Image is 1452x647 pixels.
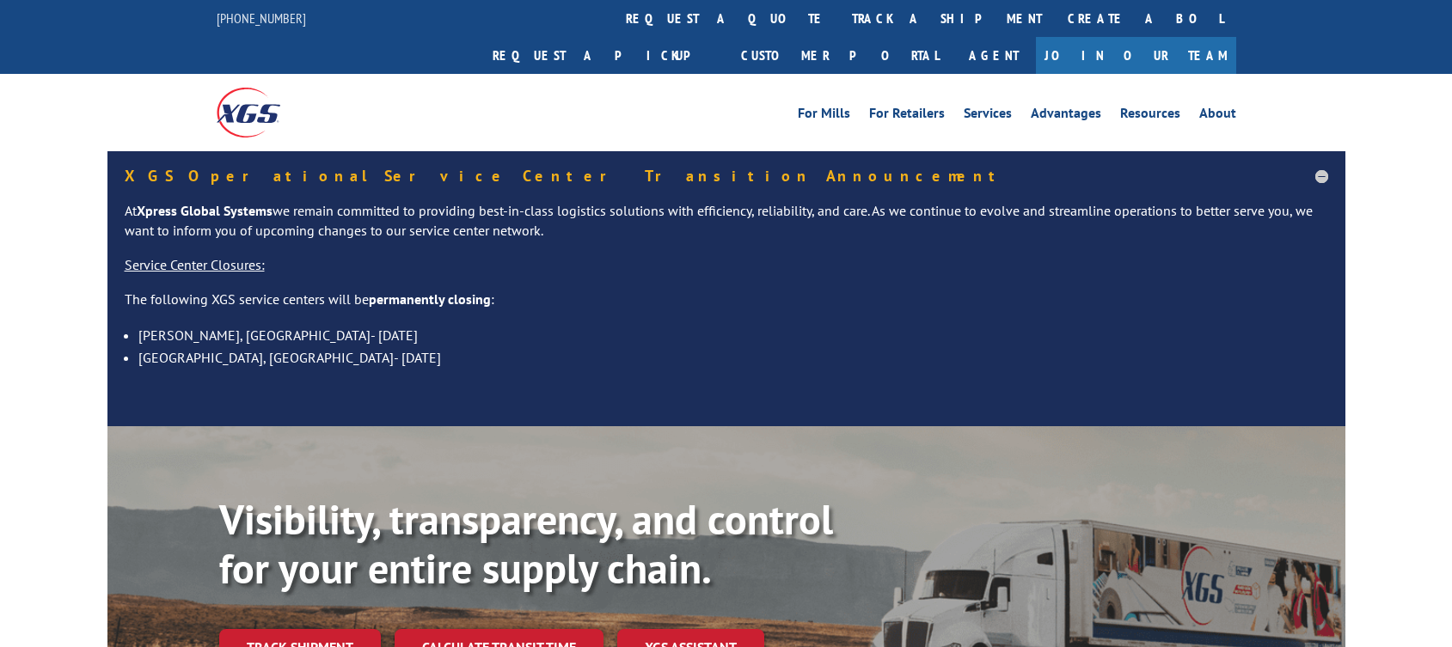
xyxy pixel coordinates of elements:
[217,9,306,27] a: [PHONE_NUMBER]
[369,290,491,308] strong: permanently closing
[219,492,833,595] b: Visibility, transparency, and control for your entire supply chain.
[125,290,1328,324] p: The following XGS service centers will be :
[1031,107,1101,125] a: Advantages
[480,37,728,74] a: Request a pickup
[125,201,1328,256] p: At we remain committed to providing best-in-class logistics solutions with efficiency, reliabilit...
[137,202,273,219] strong: Xpress Global Systems
[125,168,1328,184] h5: XGS Operational Service Center Transition Announcement
[952,37,1036,74] a: Agent
[728,37,952,74] a: Customer Portal
[1036,37,1236,74] a: Join Our Team
[869,107,945,125] a: For Retailers
[125,256,265,273] u: Service Center Closures:
[1120,107,1180,125] a: Resources
[138,346,1328,369] li: [GEOGRAPHIC_DATA], [GEOGRAPHIC_DATA]- [DATE]
[1199,107,1236,125] a: About
[964,107,1012,125] a: Services
[798,107,850,125] a: For Mills
[138,324,1328,346] li: [PERSON_NAME], [GEOGRAPHIC_DATA]- [DATE]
